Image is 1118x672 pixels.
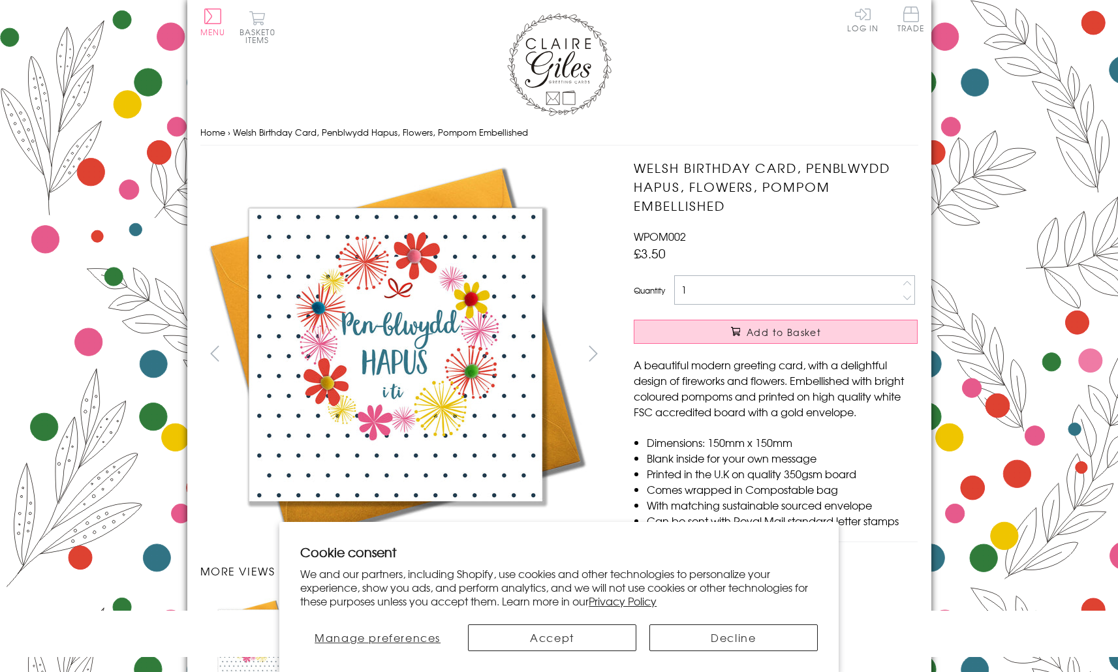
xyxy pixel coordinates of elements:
[647,513,918,528] li: Can be sent with Royal Mail standard letter stamps
[647,481,918,497] li: Comes wrapped in Compostable bag
[647,466,918,481] li: Printed in the U.K on quality 350gsm board
[649,624,818,651] button: Decline
[233,126,528,138] span: Welsh Birthday Card, Penblwydd Hapus, Flowers, Pompom Embellished
[897,7,925,35] a: Trade
[747,326,821,339] span: Add to Basket
[647,497,918,513] li: With matching sustainable sourced envelope
[634,159,918,215] h1: Welsh Birthday Card, Penblwydd Hapus, Flowers, Pompom Embellished
[507,13,612,116] img: Claire Giles Greetings Cards
[200,8,226,36] button: Menu
[300,543,818,561] h2: Cookie consent
[228,126,230,138] span: ›
[634,357,918,420] p: A beautiful modern greeting card, with a delightful design of fireworks and flowers. Embellished ...
[647,450,918,466] li: Blank inside for your own message
[647,435,918,450] li: Dimensions: 150mm x 150mm
[634,284,665,296] label: Quantity
[200,339,230,368] button: prev
[240,10,275,44] button: Basket0 items
[468,624,636,651] button: Accept
[847,7,878,32] a: Log In
[589,593,657,609] a: Privacy Policy
[200,563,608,579] h3: More views
[300,624,455,651] button: Manage preferences
[200,26,226,38] span: Menu
[200,159,591,550] img: Welsh Birthday Card, Penblwydd Hapus, Flowers, Pompom Embellished
[634,228,686,244] span: WPOM002
[300,567,818,607] p: We and our partners, including Shopify, use cookies and other technologies to personalize your ex...
[634,244,666,262] span: £3.50
[578,339,608,368] button: next
[200,119,918,146] nav: breadcrumbs
[200,126,225,138] a: Home
[897,7,925,32] span: Trade
[634,320,918,344] button: Add to Basket
[608,159,999,550] img: Welsh Birthday Card, Penblwydd Hapus, Flowers, Pompom Embellished
[315,630,441,645] span: Manage preferences
[245,26,275,46] span: 0 items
